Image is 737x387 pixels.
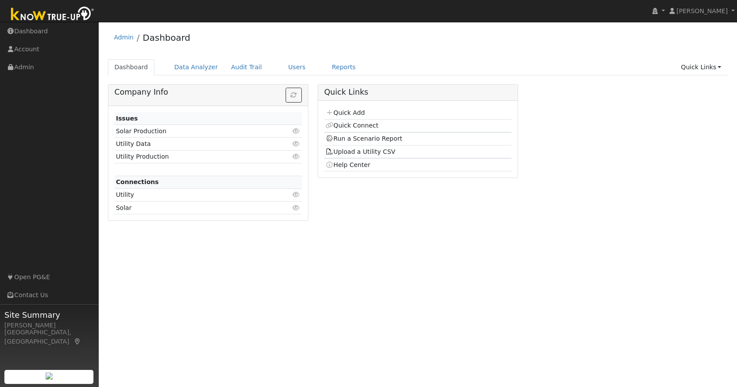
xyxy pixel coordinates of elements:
span: Site Summary [4,309,94,321]
i: Click to view [293,128,301,134]
a: Dashboard [108,59,155,75]
a: Audit Trail [225,59,268,75]
a: Quick Links [674,59,728,75]
i: Click to view [293,205,301,211]
a: Upload a Utility CSV [326,148,395,155]
a: Data Analyzer [168,59,225,75]
a: Users [282,59,312,75]
a: Run a Scenario Report [326,135,402,142]
h5: Quick Links [324,88,512,97]
div: [PERSON_NAME] [4,321,94,330]
a: Admin [114,34,134,41]
i: Click to view [293,192,301,198]
td: Solar Production [114,125,272,138]
td: Utility [114,188,272,201]
td: Solar [114,202,272,214]
i: Click to view [293,153,301,160]
td: Utility Data [114,138,272,150]
a: Dashboard [143,32,190,43]
strong: Connections [116,178,159,185]
h5: Company Info [114,88,302,97]
span: [PERSON_NAME] [676,7,728,14]
a: Reports [326,59,362,75]
strong: Issues [116,115,138,122]
a: Map [74,338,82,345]
img: Know True-Up [7,5,99,25]
img: retrieve [46,373,53,380]
a: Quick Add [326,109,365,116]
a: Help Center [326,161,370,168]
a: Quick Connect [326,122,378,129]
td: Utility Production [114,150,272,163]
i: Click to view [293,141,301,147]
div: [GEOGRAPHIC_DATA], [GEOGRAPHIC_DATA] [4,328,94,346]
